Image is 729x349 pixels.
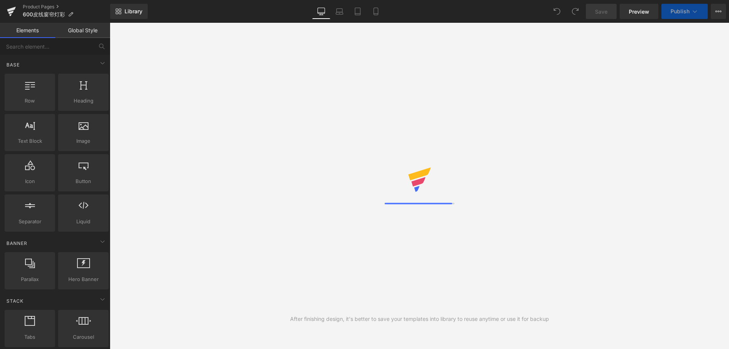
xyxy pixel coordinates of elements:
span: Base [6,61,21,68]
span: Save [595,8,607,16]
span: Banner [6,240,28,247]
span: Preview [629,8,649,16]
span: 600皮线窗帘灯彩 [23,11,65,17]
a: Global Style [55,23,110,38]
a: Desktop [312,4,330,19]
span: Icon [7,177,53,185]
span: Separator [7,218,53,226]
span: Row [7,97,53,105]
button: More [711,4,726,19]
a: Tablet [349,4,367,19]
button: Undo [549,4,565,19]
span: Image [60,137,106,145]
span: Heading [60,97,106,105]
span: Liquid [60,218,106,226]
span: Button [60,177,106,185]
button: Redo [568,4,583,19]
a: Mobile [367,4,385,19]
span: Stack [6,297,24,305]
span: Carousel [60,333,106,341]
a: Laptop [330,4,349,19]
a: New Library [110,4,148,19]
span: Text Block [7,137,53,145]
span: Library [125,8,142,15]
span: Parallax [7,275,53,283]
button: Publish [661,4,708,19]
span: Publish [671,8,690,14]
a: Product Pages [23,4,110,10]
a: Preview [620,4,658,19]
span: Tabs [7,333,53,341]
div: After finishing design, it's better to save your templates into library to reuse anytime or use i... [290,315,549,323]
span: Hero Banner [60,275,106,283]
